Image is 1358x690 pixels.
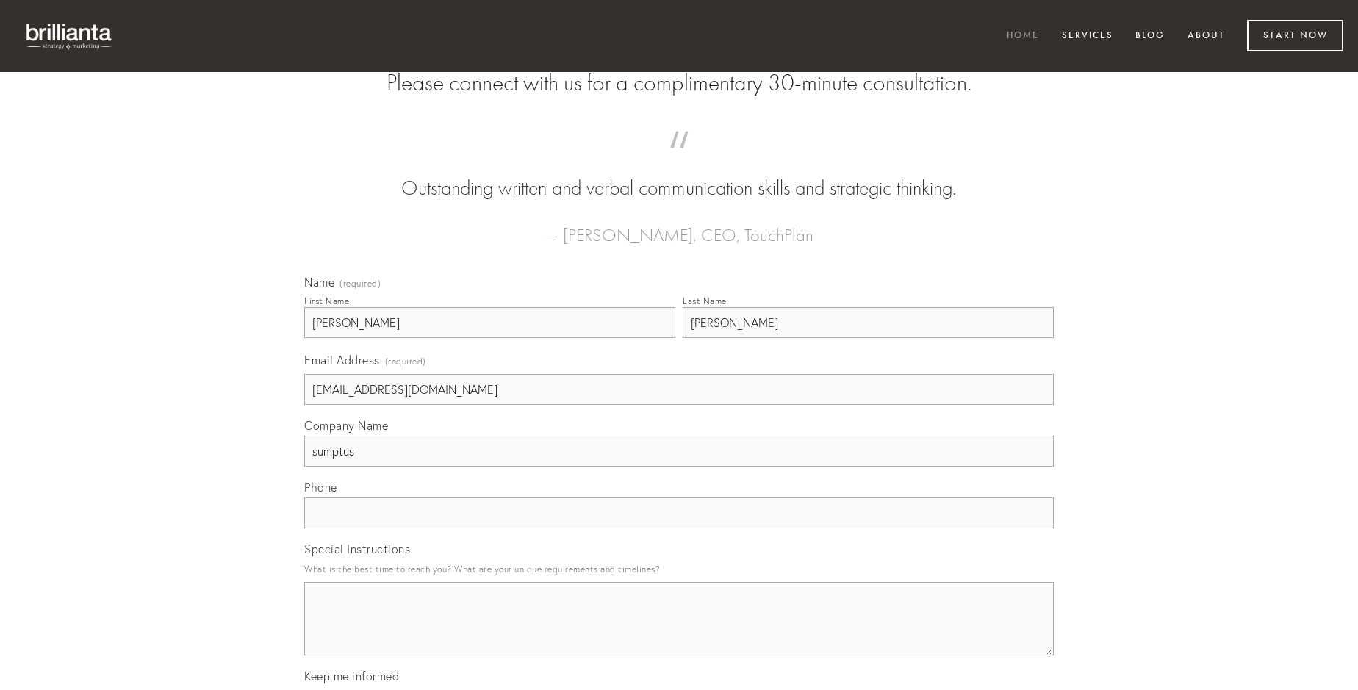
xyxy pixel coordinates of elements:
[15,15,125,57] img: brillianta - research, strategy, marketing
[328,145,1030,203] blockquote: Outstanding written and verbal communication skills and strategic thinking.
[385,351,426,371] span: (required)
[304,542,410,556] span: Special Instructions
[1178,24,1235,48] a: About
[304,559,1054,579] p: What is the best time to reach you? What are your unique requirements and timelines?
[304,418,388,433] span: Company Name
[683,295,727,306] div: Last Name
[1126,24,1174,48] a: Blog
[328,203,1030,250] figcaption: — [PERSON_NAME], CEO, TouchPlan
[997,24,1049,48] a: Home
[304,480,337,495] span: Phone
[304,69,1054,97] h2: Please connect with us for a complimentary 30-minute consultation.
[304,669,399,683] span: Keep me informed
[1052,24,1123,48] a: Services
[339,279,381,288] span: (required)
[304,353,380,367] span: Email Address
[1247,20,1343,51] a: Start Now
[304,275,334,290] span: Name
[328,145,1030,174] span: “
[304,295,349,306] div: First Name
